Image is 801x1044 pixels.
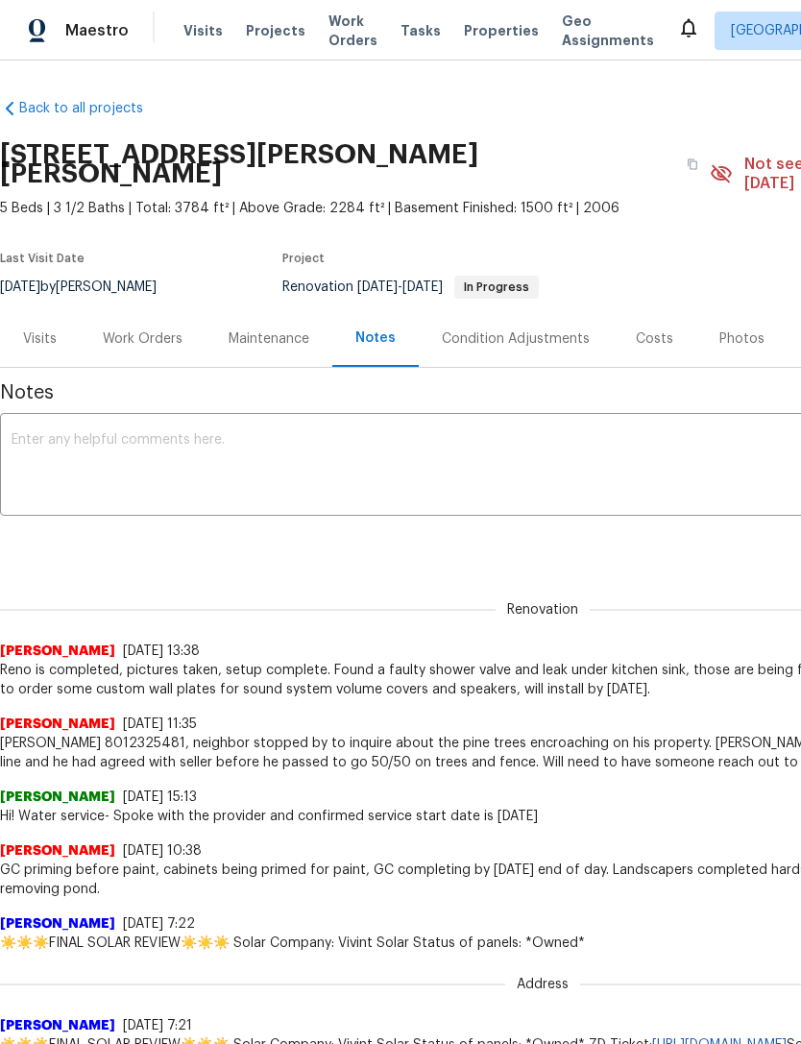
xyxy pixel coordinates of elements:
[123,790,197,804] span: [DATE] 15:13
[123,917,195,931] span: [DATE] 7:22
[464,21,539,40] span: Properties
[246,21,305,40] span: Projects
[456,281,537,293] span: In Progress
[442,329,590,349] div: Condition Adjustments
[229,329,309,349] div: Maintenance
[719,329,765,349] div: Photos
[402,280,443,294] span: [DATE]
[123,844,202,858] span: [DATE] 10:38
[23,329,57,349] div: Visits
[357,280,443,294] span: -
[123,644,200,658] span: [DATE] 13:38
[357,280,398,294] span: [DATE]
[282,280,539,294] span: Renovation
[675,147,710,182] button: Copy Address
[400,24,441,37] span: Tasks
[328,12,377,50] span: Work Orders
[65,21,129,40] span: Maestro
[636,329,673,349] div: Costs
[282,253,325,264] span: Project
[505,975,580,994] span: Address
[355,328,396,348] div: Notes
[183,21,223,40] span: Visits
[123,717,197,731] span: [DATE] 11:35
[123,1019,192,1032] span: [DATE] 7:21
[103,329,182,349] div: Work Orders
[562,12,654,50] span: Geo Assignments
[496,600,590,619] span: Renovation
